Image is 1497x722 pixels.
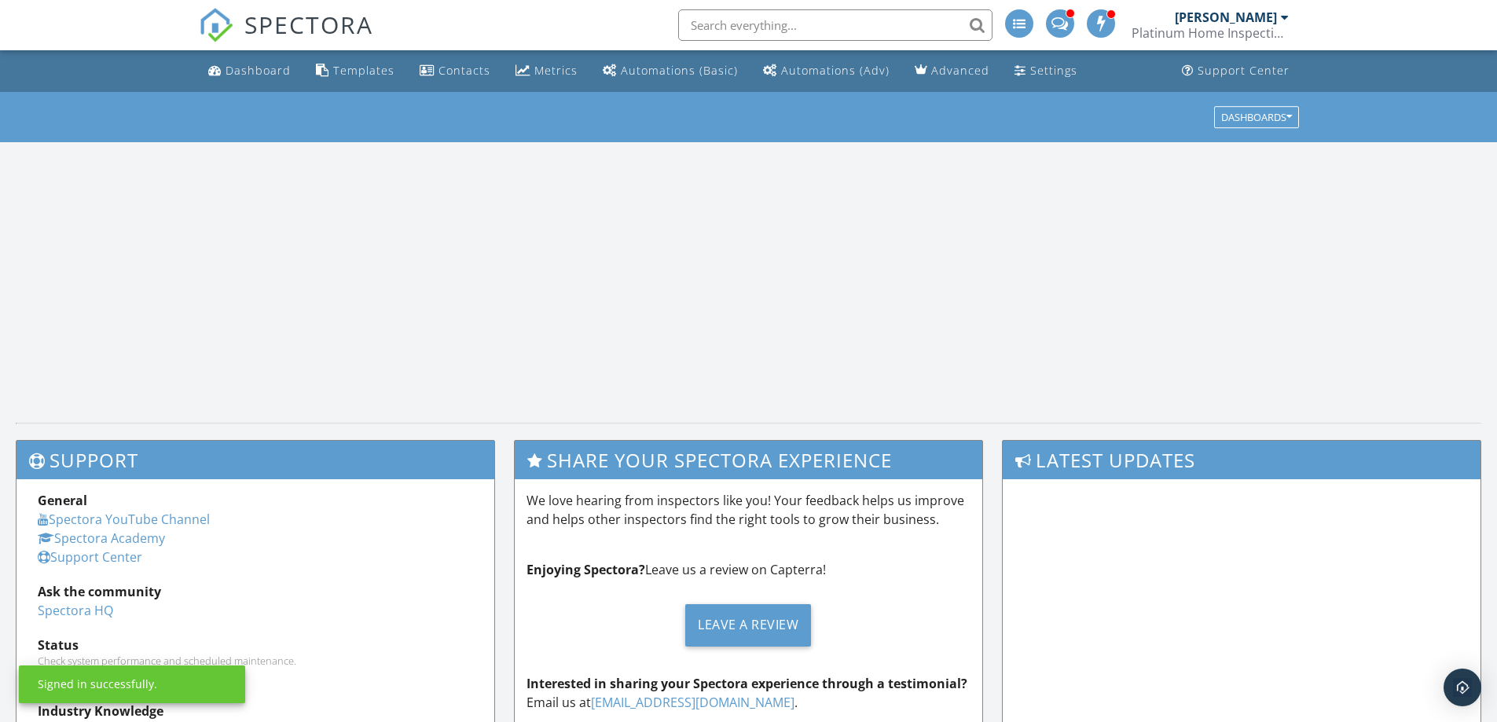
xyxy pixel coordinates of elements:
strong: General [38,492,87,509]
a: Support Center [38,548,142,566]
div: Platinum Home Inspections [1132,25,1289,41]
div: Open Intercom Messenger [1444,669,1481,706]
div: Industry Knowledge [38,702,473,720]
div: Ask the community [38,582,473,601]
a: Spectora HQ [38,602,113,619]
div: Check system performance and scheduled maintenance. [38,654,473,667]
a: Automations (Advanced) [757,57,896,86]
strong: Enjoying Spectora? [527,561,645,578]
a: Spectora Academy [38,530,165,547]
div: Advanced [931,63,989,78]
a: Contacts [413,57,497,86]
a: Dashboard [202,57,297,86]
p: Leave us a review on Capterra! [527,560,971,579]
a: Support Center [1176,57,1296,86]
a: Automations (Basic) [596,57,744,86]
div: Status [38,636,473,654]
span: SPECTORA [244,8,373,41]
a: Spectora YouTube Channel [38,511,210,528]
input: Search everything... [678,9,992,41]
a: Settings [1008,57,1084,86]
div: Dashboards [1221,112,1292,123]
div: Leave a Review [685,604,811,647]
strong: Interested in sharing your Spectora experience through a testimonial? [527,675,967,692]
a: Templates [310,57,401,86]
div: Settings [1030,63,1077,78]
div: Automations (Adv) [781,63,890,78]
div: Metrics [534,63,578,78]
a: [EMAIL_ADDRESS][DOMAIN_NAME] [591,694,794,711]
div: Templates [333,63,394,78]
div: Signed in successfully. [38,676,157,692]
p: Email us at . [527,674,971,712]
div: Dashboard [226,63,291,78]
div: Support Center [1198,63,1290,78]
h3: Latest Updates [1003,441,1480,479]
button: Dashboards [1214,106,1299,128]
h3: Support [17,441,494,479]
a: Metrics [509,57,584,86]
p: We love hearing from inspectors like you! Your feedback helps us improve and helps other inspecto... [527,491,971,529]
a: SPECTORA [199,21,373,54]
img: The Best Home Inspection Software - Spectora [199,8,233,42]
a: Advanced [908,57,996,86]
a: Leave a Review [527,592,971,658]
div: [PERSON_NAME] [1175,9,1277,25]
div: Automations (Basic) [621,63,738,78]
div: Contacts [438,63,490,78]
h3: Share Your Spectora Experience [515,441,983,479]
